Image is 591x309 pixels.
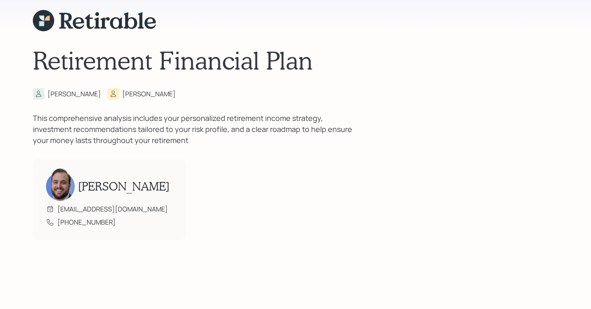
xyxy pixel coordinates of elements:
div: This comprehensive analysis includes your personalized retirement income strategy, investment rec... [33,113,361,146]
div: [PHONE_NUMBER] [57,217,116,227]
div: [PERSON_NAME] [48,89,101,99]
img: james-distasi-headshot.png [46,168,75,201]
h2: [PERSON_NAME] [78,179,170,193]
h1: Retirement Financial Plan [33,45,558,75]
div: [PERSON_NAME] [122,89,176,99]
div: [EMAIL_ADDRESS][DOMAIN_NAME] [57,204,168,214]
